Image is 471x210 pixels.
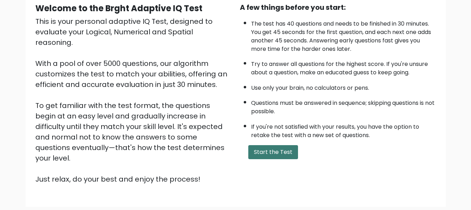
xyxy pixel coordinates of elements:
[251,16,436,53] li: The test has 40 questions and needs to be finished in 30 minutes. You get 45 seconds for the firs...
[240,2,436,13] div: A few things before you start:
[35,2,202,14] b: Welcome to the Brght Adaptive IQ Test
[251,95,436,116] li: Questions must be answered in sequence; skipping questions is not possible.
[251,119,436,140] li: If you're not satisfied with your results, you have the option to retake the test with a new set ...
[35,16,231,184] div: This is your personal adaptive IQ Test, designed to evaluate your Logical, Numerical and Spatial ...
[248,145,298,159] button: Start the Test
[251,80,436,92] li: Use only your brain, no calculators or pens.
[251,56,436,77] li: Try to answer all questions for the highest score. If you're unsure about a question, make an edu...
